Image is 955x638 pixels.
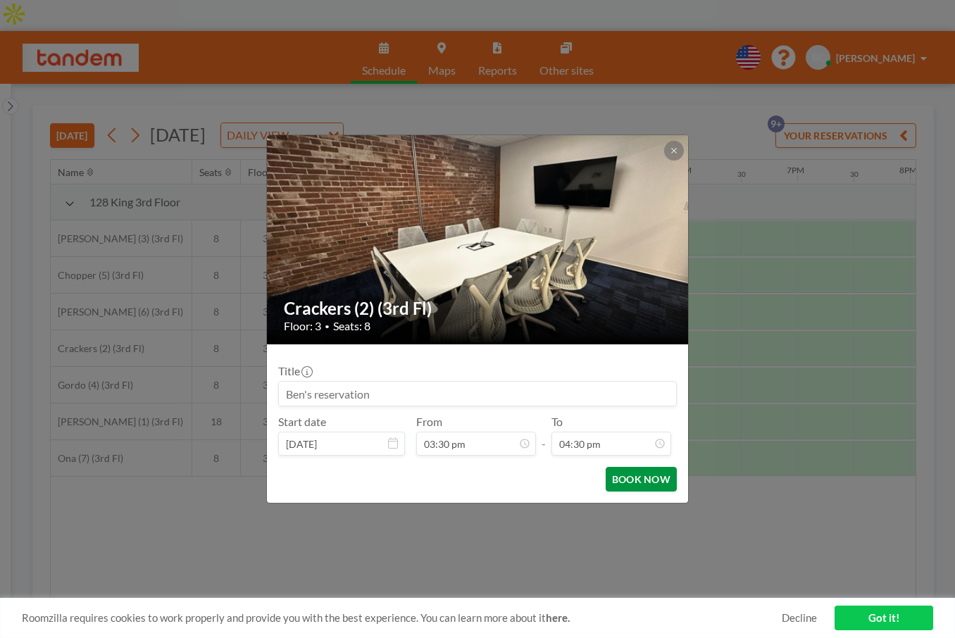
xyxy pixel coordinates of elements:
label: Start date [278,415,326,429]
input: Ben's reservation [279,382,676,406]
button: BOOK NOW [606,467,677,492]
span: - [542,420,546,451]
label: To [551,415,563,429]
img: 537.jpg [267,81,689,398]
a: Got it! [835,606,933,630]
span: Floor: 3 [284,319,321,333]
a: here. [546,611,570,624]
span: Roomzilla requires cookies to work properly and provide you with the best experience. You can lea... [22,611,782,625]
label: From [416,415,442,429]
label: Title [278,364,311,378]
span: • [325,321,330,332]
span: Seats: 8 [333,319,370,333]
h2: Crackers (2) (3rd Fl) [284,298,673,319]
a: Decline [782,611,817,625]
